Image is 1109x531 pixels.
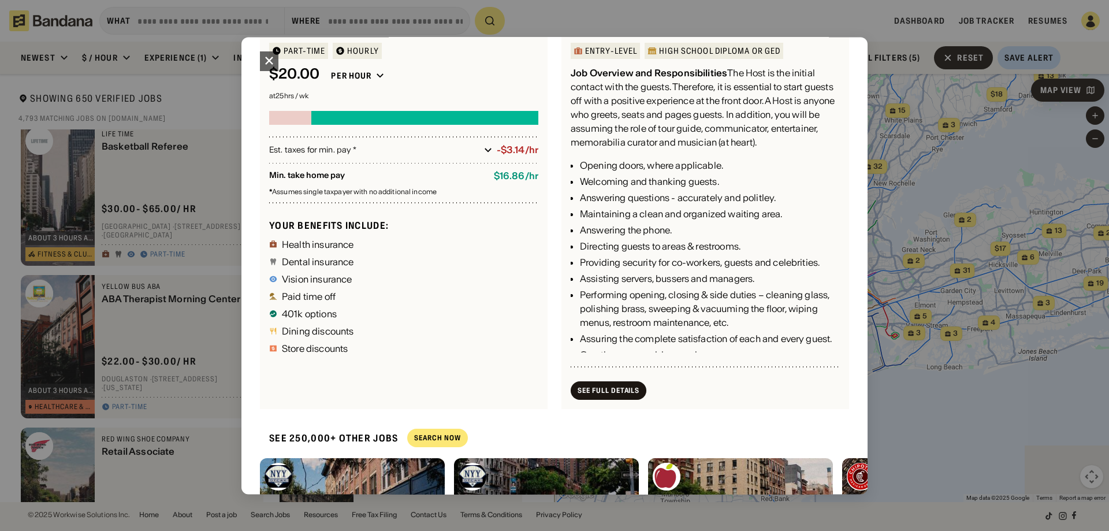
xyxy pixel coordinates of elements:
[571,68,727,79] div: Job Overview and Responsibilities
[497,145,538,156] div: -$3.14/hr
[269,66,319,83] div: $ 20.00
[578,387,639,394] div: See Full Details
[580,175,840,189] div: Welcoming and thanking guests.
[347,47,379,55] div: HOURLY
[260,423,398,454] div: See 250,000+ other jobs
[282,292,336,301] div: Paid time off
[414,435,461,442] div: Search Now
[269,189,538,196] div: Assumes single taxpayer with no additional income
[284,47,325,55] div: Part-time
[269,220,538,232] div: Your benefits include:
[459,463,486,491] img: NYY Steak logo
[269,93,538,100] div: at 25 hrs / wk
[269,171,485,182] div: Min. take home pay
[580,191,840,205] div: Answering questions - accurately and politley.
[282,240,354,249] div: Health insurance
[265,463,292,491] img: NYY Steak logo
[580,240,840,254] div: Directing guests to areas & restrooms.
[269,144,479,156] div: Est. taxes for min. pay *
[282,257,354,266] div: Dental insurance
[847,463,874,491] img: Chipotle logo
[580,256,840,270] div: Providing security for co-workers, guests and celebrities.
[580,272,840,286] div: Assisting servers, bussers and managers.
[282,309,337,318] div: 401k options
[282,326,354,336] div: Dining discounts
[659,47,780,55] div: High School Diploma or GED
[580,207,840,221] div: Maintaining a clean and organized waiting area.
[331,71,371,81] div: Per hour
[585,47,637,55] div: Entry-Level
[580,224,840,237] div: Answering the phone.
[282,344,348,353] div: Store discounts
[282,274,352,284] div: Vision insurance
[494,171,538,182] div: $ 16.86 / hr
[580,288,840,330] div: Performing opening, closing & side duties – cleaning glass, polishing brass, sweeping & vacuuming...
[571,66,840,150] div: The Host is the initial contact with the guests. Therefore, it is essential to start guests off w...
[580,332,840,346] div: Assuring the complete satisfaction of each and every guest.
[580,159,840,173] div: Opening doors, where applicable.
[580,348,840,362] div: Creating memorable experiences.
[653,463,680,491] img: Applebee's Grill + Bar logo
